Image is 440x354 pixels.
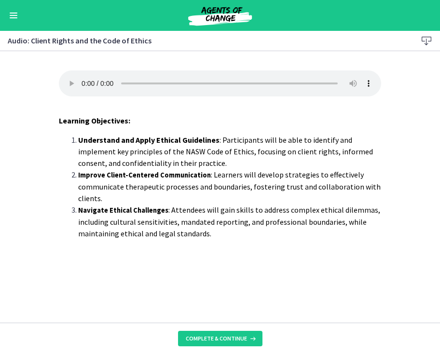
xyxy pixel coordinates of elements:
span: : Participants will be able to identify and implement key principles of the NASW Code of Ethics, ... [78,135,373,168]
button: Complete & continue [178,331,262,346]
h3: Audio: Client Rights and the Code of Ethics [8,35,401,46]
span: Complete & continue [186,335,247,342]
span: Understand and Apply Ethical Guidelines [78,135,220,145]
span: Learning Objectives: [59,116,130,125]
span: : Attendees will gain skills to address complex ethical dilemmas, including cultural sensitivitie... [78,205,380,238]
button: Enable menu [8,10,19,21]
strong: Navigate Ethical Challenges [78,206,168,215]
span: : Learners will develop strategies to effectively communicate therapeutic processes and boundarie... [78,170,381,203]
strong: Improve Client-Centered Communication [78,171,211,179]
img: Agents of Change [162,4,278,27]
